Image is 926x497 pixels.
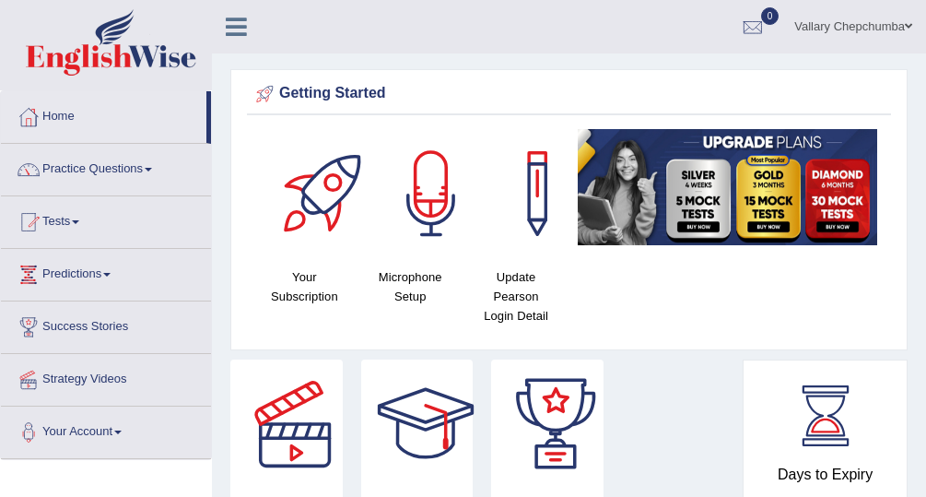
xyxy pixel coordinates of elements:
[764,467,886,483] h4: Days to Expiry
[578,129,877,245] img: small5.jpg
[1,196,211,243] a: Tests
[1,354,211,400] a: Strategy Videos
[261,267,348,306] h4: Your Subscription
[1,249,211,295] a: Predictions
[1,302,211,348] a: Success Stories
[252,80,886,108] div: Getting Started
[761,7,779,25] span: 0
[367,267,454,306] h4: Microphone Setup
[1,407,211,453] a: Your Account
[1,91,206,137] a: Home
[473,267,560,325] h4: Update Pearson Login Detail
[1,144,211,190] a: Practice Questions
